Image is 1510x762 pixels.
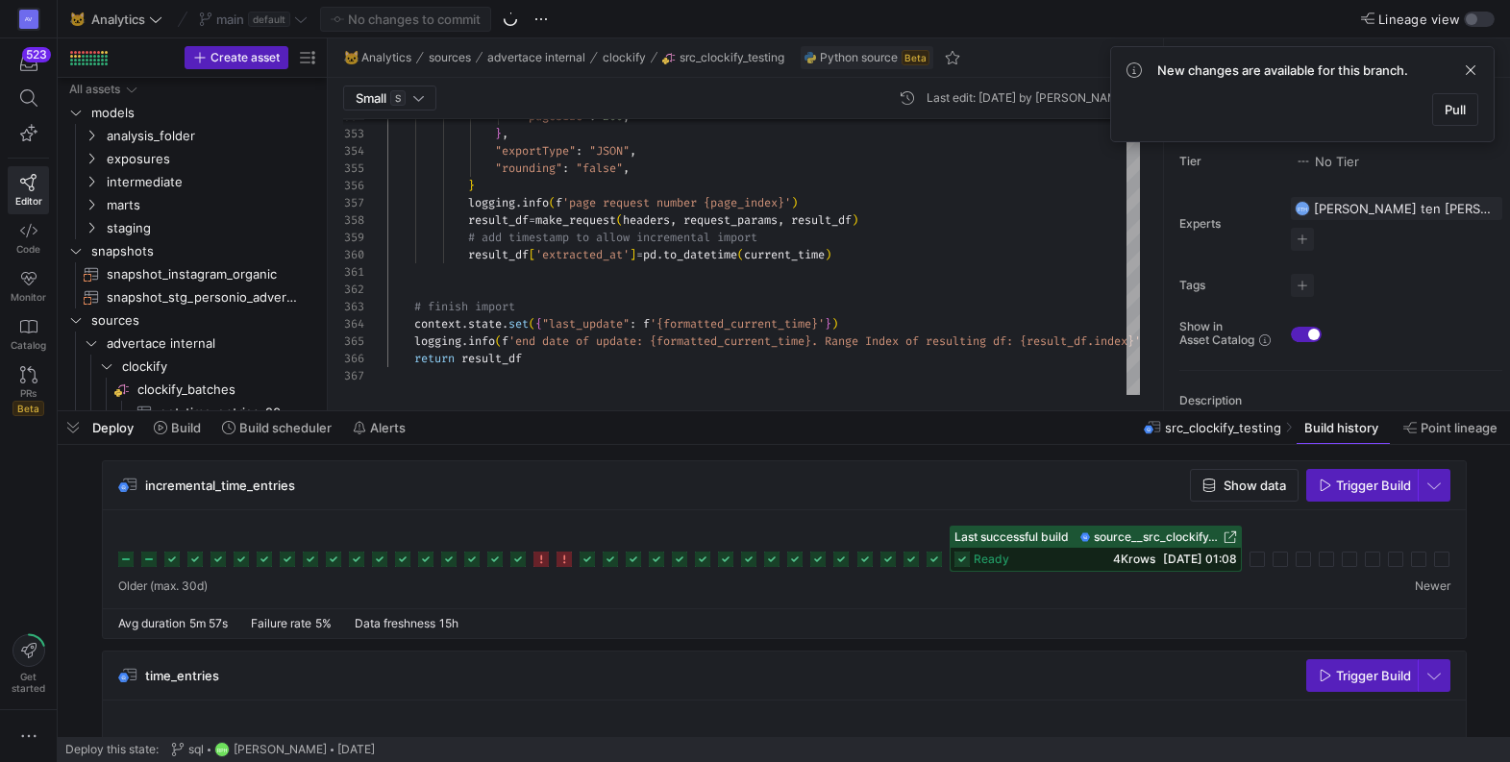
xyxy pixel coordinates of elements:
[8,166,49,214] a: Editor
[188,743,204,756] span: sql
[1306,469,1418,502] button: Trigger Build
[343,367,364,384] div: 367
[683,212,778,228] span: request_params
[825,247,831,262] span: )
[1336,668,1411,683] span: Trigger Build
[339,46,416,69] button: 🐱Analytics
[902,50,929,65] span: Beta
[1395,411,1506,444] button: Point lineage
[630,247,636,262] span: ]
[589,143,630,159] span: "JSON"
[1094,530,1220,544] span: source__src_clockify_testing__incremental_time_entries
[845,333,1141,349] span: ge Index of resulting df: {result_df.index}'
[118,579,208,593] span: Older (max. 30d)
[65,378,319,401] a: clockify_batches​​​​​​​​
[8,3,49,36] a: AV
[137,379,316,401] span: clockify_batches​​​​​​​​
[343,211,364,229] div: 358
[791,212,852,228] span: result_df
[214,742,230,757] div: RPH
[22,47,51,62] div: 523
[107,171,316,193] span: intermediate
[390,90,406,106] span: S
[670,212,677,228] span: ,
[343,298,364,315] div: 363
[495,333,502,349] span: (
[468,212,529,228] span: result_df
[343,229,364,246] div: 359
[461,316,468,332] span: .
[122,356,316,378] span: clockify
[145,478,295,493] span: incremental_time_entries
[529,316,535,332] span: (
[65,101,319,124] div: Press SPACE to select this row.
[343,332,364,350] div: 365
[468,333,495,349] span: info
[355,616,435,630] span: Data freshness
[234,743,327,756] span: [PERSON_NAME]
[145,411,210,444] button: Build
[515,195,522,210] span: .
[210,51,280,64] span: Create asset
[1113,552,1155,566] span: 4K rows
[643,247,656,262] span: pd
[529,247,535,262] span: [
[65,216,319,239] div: Press SPACE to select this row.
[636,247,643,262] span: =
[502,126,508,141] span: ,
[680,51,784,64] span: src_clockify_testing
[487,51,585,64] span: advertace internal
[65,743,159,756] span: Deploy this state:
[11,339,46,351] span: Catalog
[656,247,663,262] span: .
[65,262,319,285] div: Press SPACE to select this row.
[166,737,380,762] button: sqlRPH[PERSON_NAME][DATE]
[744,247,825,262] span: current_time
[370,420,406,435] span: Alerts
[11,291,46,303] span: Monitor
[107,332,316,355] span: advertace internal
[468,316,502,332] span: state
[468,247,529,262] span: result_df
[950,526,1242,572] button: Last successful buildsource__src_clockify_testing__incremental_time_entriesready4Krows[DATE] 01:08
[616,212,623,228] span: (
[461,351,522,366] span: result_df
[1432,93,1478,126] button: Pull
[8,46,49,81] button: 523
[343,350,364,367] div: 366
[19,10,38,29] div: AV
[623,212,670,228] span: headers
[650,316,825,332] span: '{formatted_current_time}'
[974,553,1009,566] span: ready
[343,246,364,263] div: 360
[343,194,364,211] div: 357
[1190,469,1299,502] button: Show data
[251,616,311,630] span: Failure rate
[145,668,219,683] span: time_entries
[1179,217,1275,231] span: Experts
[805,52,816,63] img: undefined
[107,148,316,170] span: exposures
[791,195,798,210] span: )
[189,616,228,630] span: 5m 57s
[65,147,319,170] div: Press SPACE to select this row.
[508,316,529,332] span: set
[185,46,288,69] button: Create asset
[927,91,1128,105] div: Last edit: [DATE] by [PERSON_NAME]
[343,263,364,281] div: 361
[562,160,569,176] span: :
[8,310,49,358] a: Catalog
[343,142,364,160] div: 354
[562,195,791,210] span: 'page request number {page_index}'
[107,263,297,285] span: snapshot_instagram_organic​​​​​​​
[16,243,40,255] span: Code
[542,316,630,332] span: "last_update"
[12,671,45,694] span: Get started
[344,51,358,64] span: 🐱
[414,299,515,314] span: # finish import
[1179,279,1275,292] span: Tags
[65,378,319,401] div: Press SPACE to select this row.
[65,332,319,355] div: Press SPACE to select this row.
[483,46,590,69] button: advertace internal
[429,51,471,64] span: sources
